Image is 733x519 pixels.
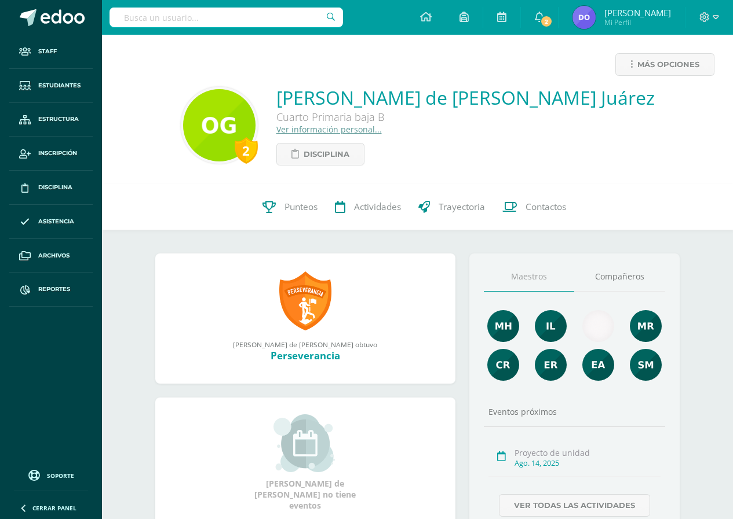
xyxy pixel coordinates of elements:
img: ba90ae0a71b5cc59f48a45ce1cfd1324.png [487,310,519,342]
a: Estudiantes [9,69,93,103]
a: Ver todas las actividades [499,494,650,517]
span: Estudiantes [38,81,81,90]
a: Reportes [9,273,93,307]
div: Proyecto de unidad [515,447,661,458]
a: Disciplina [9,171,93,205]
span: Reportes [38,285,70,294]
img: 6ee8f939e44d4507d8a11da0a8fde545.png [535,349,567,381]
div: [PERSON_NAME] de [PERSON_NAME] no tiene eventos [247,414,363,511]
span: Punteos [285,201,318,213]
img: event_small.png [273,414,337,472]
a: Maestros [484,262,575,292]
span: 2 [539,15,552,28]
span: Mi Perfil [604,17,671,27]
div: [PERSON_NAME] de [PERSON_NAME] obtuvo [167,340,444,349]
span: Más opciones [637,54,699,75]
a: Inscripción [9,137,93,171]
span: Disciplina [38,183,72,192]
a: Ver información personal... [276,124,382,135]
span: Staff [38,47,57,56]
span: Disciplina [304,143,349,165]
a: Archivos [9,239,93,273]
a: Más opciones [615,53,714,76]
span: Inscripción [38,149,77,158]
div: Cuarto Primaria baja B [276,110,624,124]
a: Soporte [14,467,88,483]
a: Asistencia [9,205,93,239]
span: Asistencia [38,217,74,226]
span: Trayectoria [439,201,485,213]
a: Actividades [326,184,410,230]
span: Cerrar panel [32,504,76,512]
span: [PERSON_NAME] [604,7,671,19]
a: Staff [9,35,93,69]
img: 311112f3db6f217176375fa3736fe892.png [582,349,614,381]
img: 580415d45c0d8f7ad9595d428b689caf.png [572,6,596,29]
a: Punteos [254,184,326,230]
span: Soporte [47,472,74,480]
a: Compañeros [574,262,665,292]
div: Eventos próximos [484,406,665,417]
div: Ago. 14, 2025 [515,458,661,468]
span: Actividades [354,201,401,213]
img: 104ce5d173fec743e2efb93366794204.png [487,349,519,381]
img: 6e5fe0f518d889198993e8d3934614a7.png [630,349,662,381]
img: 995ea58681eab39e12b146a705900397.png [535,310,567,342]
a: [PERSON_NAME] de [PERSON_NAME] Juárez [276,85,655,110]
span: Contactos [526,201,566,213]
input: Busca un usuario... [110,8,343,27]
img: c64054f7fe36395534dcac752d02b957.png [183,89,256,161]
a: Trayectoria [410,184,494,230]
a: Disciplina [276,143,364,165]
img: de7dd2f323d4d3ceecd6bfa9930379e0.png [630,310,662,342]
div: Perseverancia [167,349,444,362]
img: e9df36c1336c5928a7302568129380da.png [582,310,614,342]
div: 2 [235,137,258,164]
a: Contactos [494,184,575,230]
span: Estructura [38,115,79,124]
span: Archivos [38,251,70,260]
a: Estructura [9,103,93,137]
